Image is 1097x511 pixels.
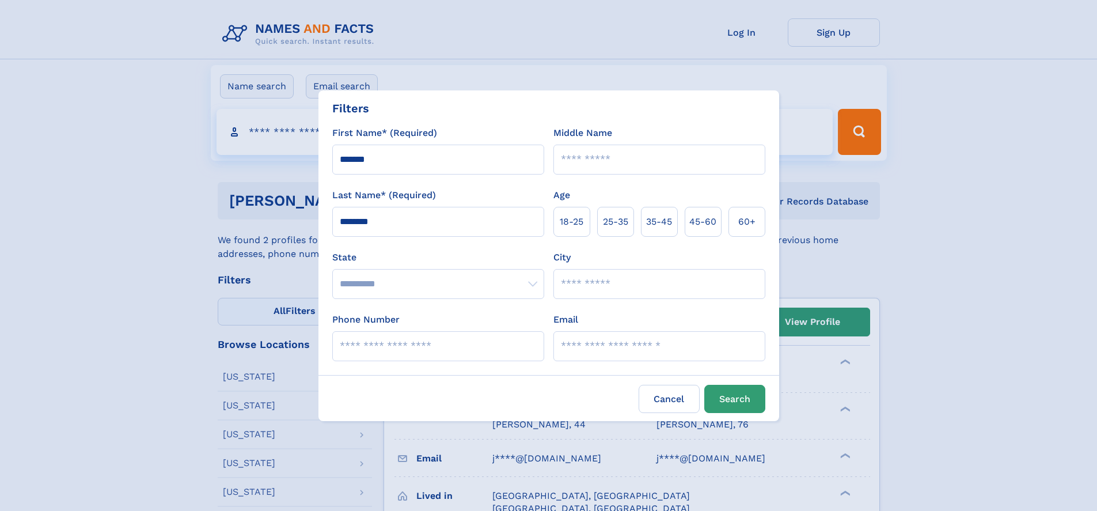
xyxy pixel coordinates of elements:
[553,313,578,327] label: Email
[639,385,700,413] label: Cancel
[332,251,544,264] label: State
[646,215,672,229] span: 35‑45
[689,215,716,229] span: 45‑60
[332,313,400,327] label: Phone Number
[560,215,583,229] span: 18‑25
[738,215,756,229] span: 60+
[553,188,570,202] label: Age
[553,126,612,140] label: Middle Name
[332,126,437,140] label: First Name* (Required)
[704,385,765,413] button: Search
[332,188,436,202] label: Last Name* (Required)
[603,215,628,229] span: 25‑35
[332,100,369,117] div: Filters
[553,251,571,264] label: City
